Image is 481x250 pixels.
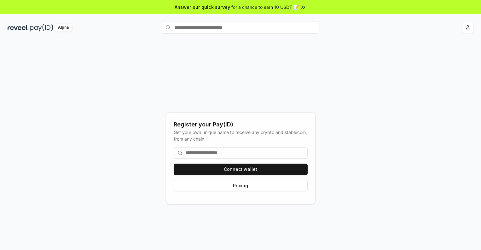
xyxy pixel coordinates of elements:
button: Connect wallet [174,164,308,175]
div: Get your own unique name to receive any crypto and stablecoin, from any chain [174,129,308,142]
span: for a chance to earn 10 USDT 📝 [231,4,299,10]
img: reveel_dark [8,24,29,32]
button: Pricing [174,180,308,191]
span: Answer our quick survey [175,4,230,10]
img: pay_id [30,24,53,32]
div: Alpha [55,24,72,32]
div: Register your Pay(ID) [174,120,308,129]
